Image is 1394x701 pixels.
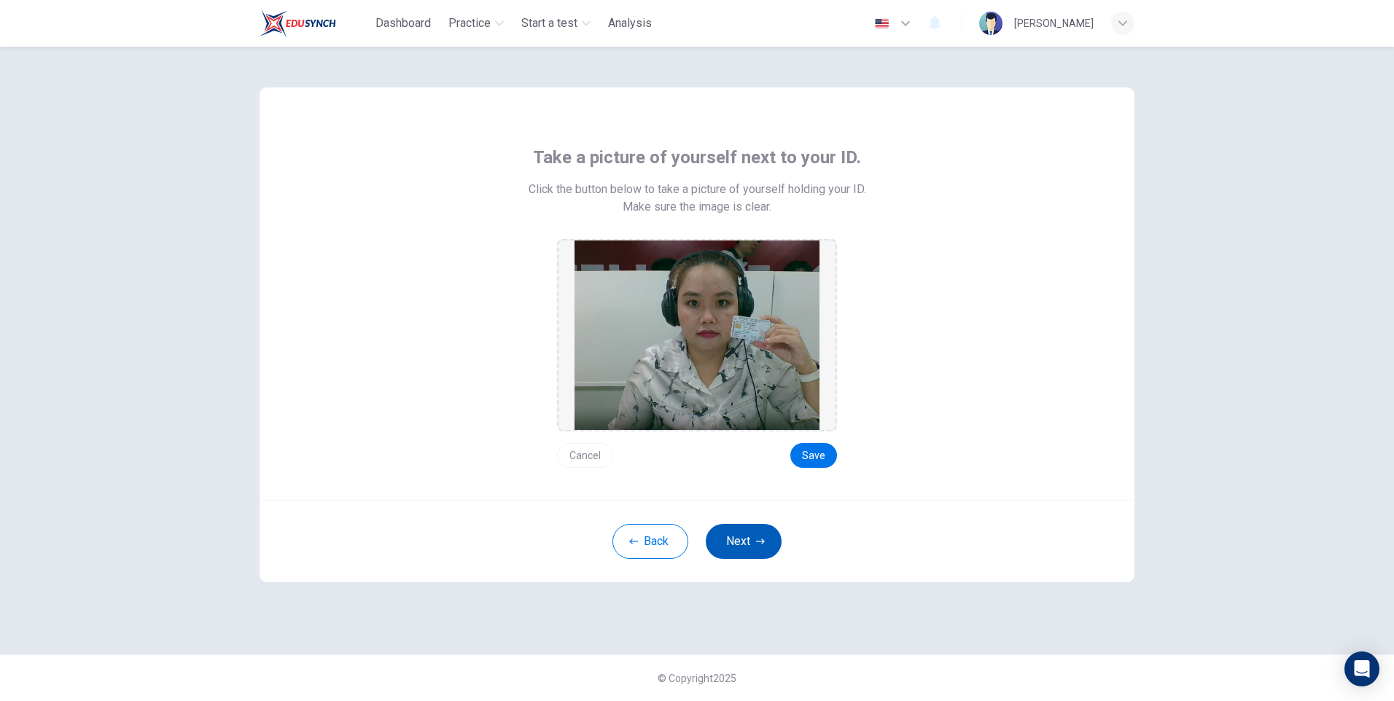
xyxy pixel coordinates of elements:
[370,10,437,36] button: Dashboard
[979,12,1002,35] img: Profile picture
[533,146,861,169] span: Take a picture of yourself next to your ID.
[529,181,866,198] span: Click the button below to take a picture of yourself holding your ID.
[443,10,510,36] button: Practice
[1014,15,1094,32] div: [PERSON_NAME]
[623,198,771,216] span: Make sure the image is clear.
[448,15,491,32] span: Practice
[575,240,819,430] img: preview screemshot
[608,15,652,32] span: Analysis
[260,9,336,38] img: Train Test logo
[602,10,658,36] button: Analysis
[873,18,891,29] img: en
[375,15,431,32] span: Dashboard
[612,524,688,559] button: Back
[790,443,837,468] button: Save
[557,443,613,468] button: Cancel
[1344,651,1379,686] div: Open Intercom Messenger
[515,10,596,36] button: Start a test
[658,673,736,684] span: © Copyright 2025
[706,524,782,559] button: Next
[260,9,370,38] a: Train Test logo
[521,15,577,32] span: Start a test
